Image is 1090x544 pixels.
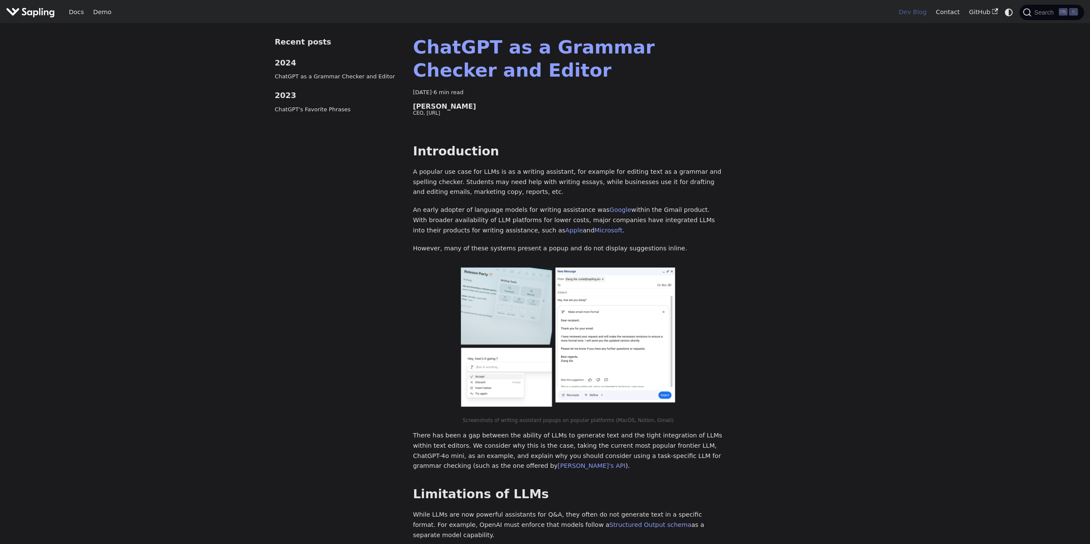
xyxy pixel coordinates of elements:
a: Contact [931,6,965,19]
p: An early adopter of language models for writing assistance was within the Gmail product. With bro... [413,205,723,235]
kbd: K [1069,8,1078,16]
nav: Blog recent posts navigation [275,36,400,120]
a: [PERSON_NAME]'s API [558,462,625,469]
a: Sapling.ai [6,6,58,18]
h3: 2023 [275,91,400,101]
a: ChatGPT as a Grammar Checker and Editor [275,72,400,81]
a: ChatGPT's Favorite Phrases [275,105,400,114]
a: Apple [565,227,583,234]
time: [DATE] [413,89,432,95]
h2: Introduction [413,144,723,159]
span: [PERSON_NAME] [413,103,476,110]
p: However, many of these systems present a popup and do not display suggestions inline. [413,244,723,254]
a: Microsoft [594,227,623,234]
a: ChatGPT as a Grammar Checker and Editor [413,36,654,81]
button: Switch between dark and light mode (currently system mode) [1003,6,1015,18]
p: There has been a gap between the ability of LLMs to generate text and the tight integration of LL... [413,431,723,471]
button: Search (Ctrl+K) [1019,5,1084,20]
a: GitHub [964,6,1002,19]
a: Demo [89,6,116,19]
img: Sapling.ai [6,6,55,18]
small: CEO, Sapling.ai [413,110,440,116]
img: Screenshots of writing assistant popups on popular platforms (MacOS, Notion, Gmail) [461,268,675,407]
figcaption: Screenshots of writing assistant popups on popular platforms (MacOS, Notion, Gmail) [430,416,706,425]
div: · 6 min read [413,88,723,97]
a: Dev Blog [894,6,931,19]
a: Google [609,206,631,213]
h3: 2024 [275,58,400,68]
p: While LLMs are now powerful assistants for Q&A, they often do not generate text in a specific for... [413,510,723,540]
span: Search [1031,9,1059,16]
p: A popular use case for LLMs is as a writing assistant, for example for editing text as a grammar ... [413,167,723,197]
a: Structured Output schema [609,521,691,528]
div: Recent posts [275,36,400,48]
a: Docs [64,6,89,19]
h2: Limitations of LLMs [413,487,723,502]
